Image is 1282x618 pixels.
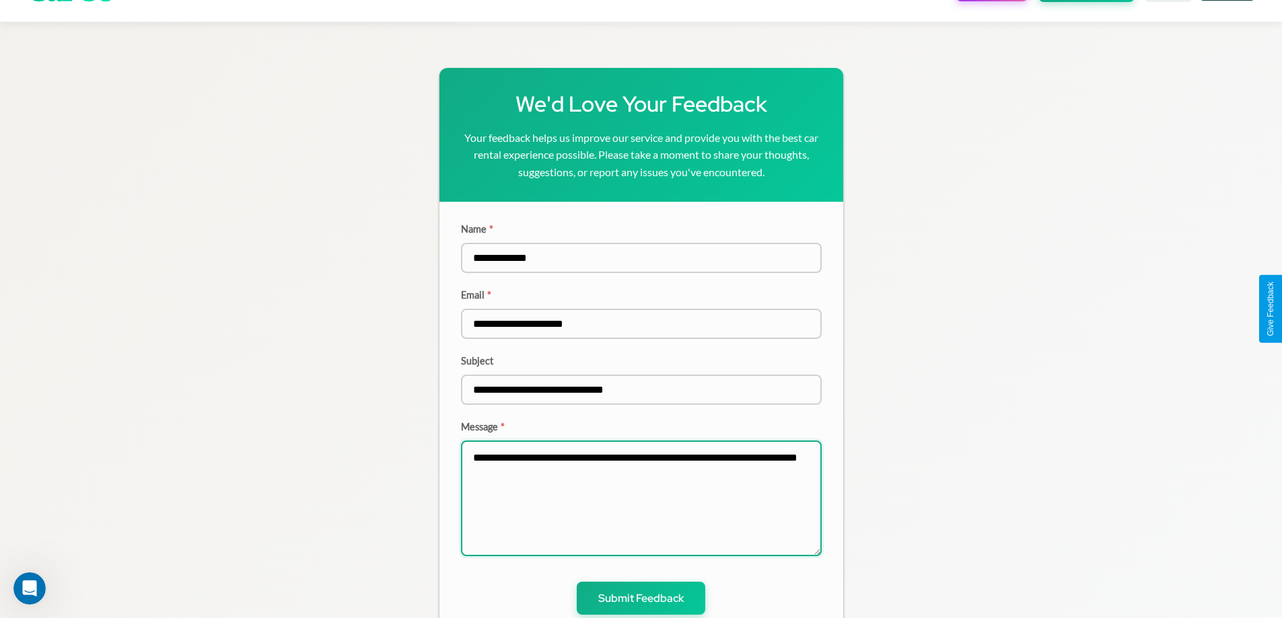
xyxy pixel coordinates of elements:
[13,572,46,605] iframe: Intercom live chat
[461,223,822,235] label: Name
[461,89,822,118] h1: We'd Love Your Feedback
[577,582,705,615] button: Submit Feedback
[461,129,822,181] p: Your feedback helps us improve our service and provide you with the best car rental experience po...
[461,355,822,366] label: Subject
[461,421,822,432] label: Message
[461,289,822,301] label: Email
[1266,282,1275,336] div: Give Feedback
